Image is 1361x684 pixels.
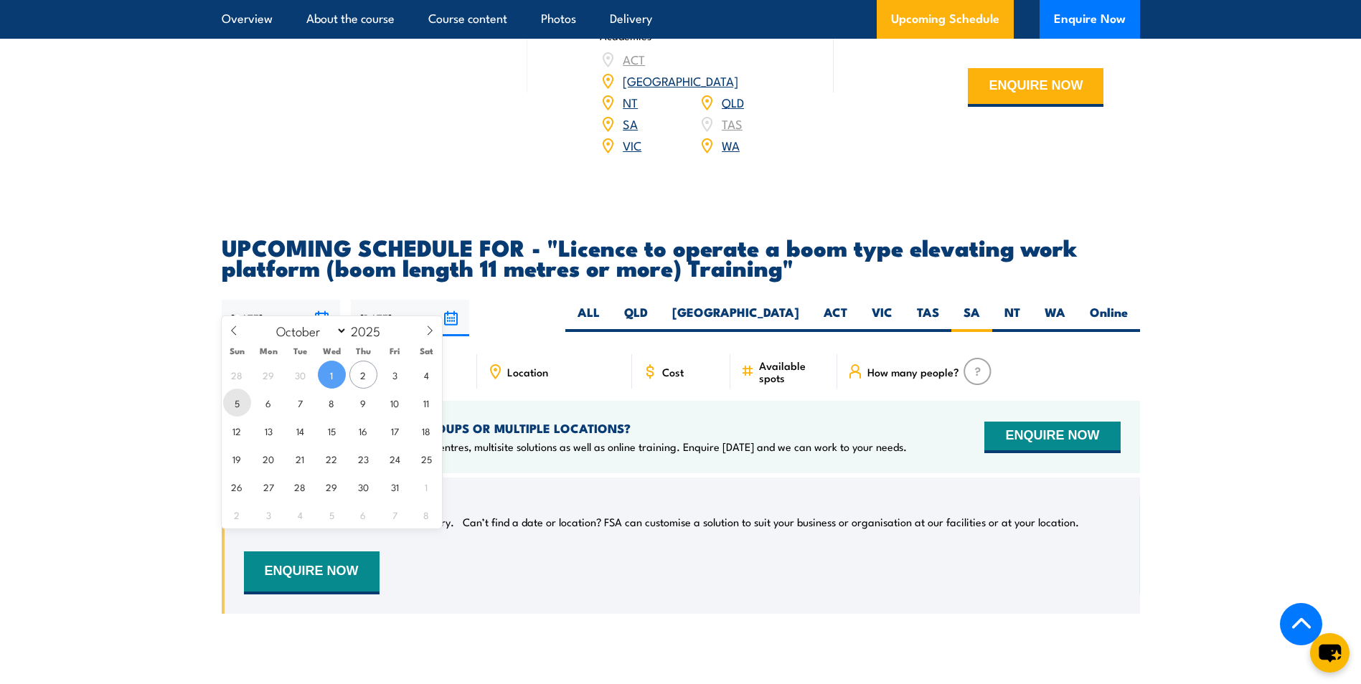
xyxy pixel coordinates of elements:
[347,346,379,356] span: Thu
[253,346,284,356] span: Mon
[351,300,469,336] input: To date
[255,361,283,389] span: September 29, 2025
[759,359,827,384] span: Available spots
[463,515,1079,529] p: Can’t find a date or location? FSA can customise a solution to suit your business or organisation...
[623,72,738,89] a: [GEOGRAPHIC_DATA]
[255,417,283,445] span: October 13, 2025
[223,361,251,389] span: September 28, 2025
[410,346,442,356] span: Sat
[722,93,744,110] a: QLD
[318,417,346,445] span: October 15, 2025
[413,389,441,417] span: October 11, 2025
[286,417,314,445] span: October 14, 2025
[318,445,346,472] span: October 22, 2025
[905,304,951,332] label: TAS
[244,420,907,436] h4: NEED TRAINING FOR LARGER GROUPS OR MULTIPLE LOCATIONS?
[269,321,347,340] select: Month
[984,422,1120,453] button: ENQUIRE NOW
[623,136,641,153] a: VIC
[222,300,340,336] input: From date
[286,445,314,472] span: October 21, 2025
[349,500,377,528] span: November 6, 2025
[349,361,377,389] span: October 2, 2025
[318,500,346,528] span: November 5, 2025
[286,361,314,389] span: September 30, 2025
[255,389,283,417] span: October 6, 2025
[381,500,409,528] span: November 7, 2025
[318,361,346,389] span: October 1, 2025
[349,389,377,417] span: October 9, 2025
[1310,633,1350,673] button: chat-button
[662,366,684,378] span: Cost
[507,366,548,378] span: Location
[223,389,251,417] span: October 5, 2025
[612,304,660,332] label: QLD
[223,472,251,500] span: October 26, 2025
[381,445,409,472] span: October 24, 2025
[1032,304,1078,332] label: WA
[286,500,314,528] span: November 4, 2025
[349,445,377,472] span: October 23, 2025
[286,389,314,417] span: October 7, 2025
[951,304,992,332] label: SA
[349,417,377,445] span: October 16, 2025
[413,445,441,472] span: October 25, 2025
[992,304,1032,332] label: NT
[413,417,441,445] span: October 18, 2025
[223,417,251,445] span: October 12, 2025
[381,472,409,500] span: October 31, 2025
[318,472,346,500] span: October 29, 2025
[623,93,638,110] a: NT
[379,346,410,356] span: Fri
[660,304,811,332] label: [GEOGRAPHIC_DATA]
[223,500,251,528] span: November 2, 2025
[867,366,959,378] span: How many people?
[222,237,1140,277] h2: UPCOMING SCHEDULE FOR - "Licence to operate a boom type elevating work platform (boom length 11 m...
[222,346,253,356] span: Sun
[316,346,347,356] span: Wed
[349,472,377,500] span: October 30, 2025
[223,445,251,472] span: October 19, 2025
[811,304,860,332] label: ACT
[347,322,395,339] input: Year
[284,346,316,356] span: Tue
[244,551,380,594] button: ENQUIRE NOW
[286,472,314,500] span: October 28, 2025
[255,472,283,500] span: October 27, 2025
[413,472,441,500] span: November 1, 2025
[860,304,905,332] label: VIC
[623,115,638,132] a: SA
[255,500,283,528] span: November 3, 2025
[722,136,740,153] a: WA
[255,445,283,472] span: October 20, 2025
[318,389,346,417] span: October 8, 2025
[381,417,409,445] span: October 17, 2025
[968,68,1103,107] button: ENQUIRE NOW
[381,361,409,389] span: October 3, 2025
[244,440,907,454] p: We offer onsite training, training at our centres, multisite solutions as well as online training...
[1078,304,1140,332] label: Online
[565,304,612,332] label: ALL
[413,500,441,528] span: November 8, 2025
[413,361,441,389] span: October 4, 2025
[381,389,409,417] span: October 10, 2025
